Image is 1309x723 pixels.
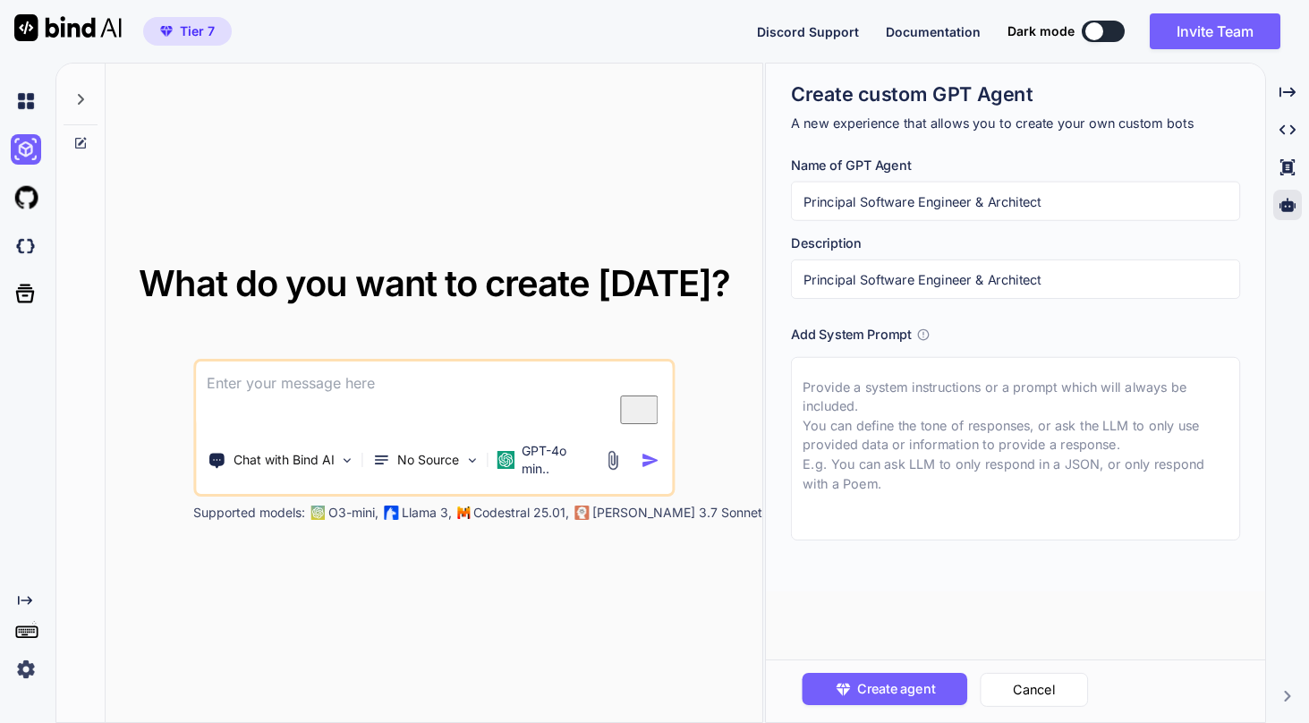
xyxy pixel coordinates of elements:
h1: Create custom GPT Agent [791,81,1241,107]
img: claude [574,506,589,520]
img: Pick Tools [340,453,355,468]
h3: Description [791,234,1241,253]
img: premium [160,26,173,37]
p: O3-mini, [328,504,378,522]
input: GPT which writes a blog post [791,259,1241,299]
img: Pick Models [464,453,480,468]
span: Create agent [857,679,935,699]
img: GPT-4o mini [497,451,514,469]
img: ai-studio [11,134,41,165]
h3: Add System Prompt [791,325,912,344]
button: Discord Support [757,22,859,41]
button: Documentation [886,22,981,41]
button: premiumTier 7 [143,17,232,46]
p: Codestral 25.01, [473,504,569,522]
img: attachment [603,450,624,471]
input: Name [791,182,1241,221]
button: Invite Team [1150,13,1280,49]
img: icon [642,451,660,470]
p: GPT-4o min.. [522,442,595,478]
img: Llama2 [384,506,398,520]
span: Documentation [886,24,981,39]
p: Llama 3, [402,504,452,522]
span: Dark mode [1007,22,1075,40]
img: githubLight [11,183,41,213]
p: A new experience that allows you to create your own custom bots [791,114,1241,133]
p: Supported models: [193,504,305,522]
span: Tier 7 [180,22,215,40]
img: Mistral-AI [457,506,470,519]
span: Discord Support [757,24,859,39]
img: settings [11,654,41,685]
img: chat [11,86,41,116]
p: No Source [397,451,459,469]
h3: Name of GPT Agent [791,156,1241,175]
span: What do you want to create [DATE]? [139,261,730,305]
p: Chat with Bind AI [234,451,335,469]
textarea: To enrich screen reader interactions, please activate Accessibility in Grammarly extension settings [196,361,673,428]
img: darkCloudIdeIcon [11,231,41,261]
button: Create agent [803,673,968,705]
p: [PERSON_NAME] 3.7 Sonnet, [592,504,766,522]
button: Cancel [980,673,1088,707]
img: Bind AI [14,14,122,41]
img: GPT-4 [310,506,325,520]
